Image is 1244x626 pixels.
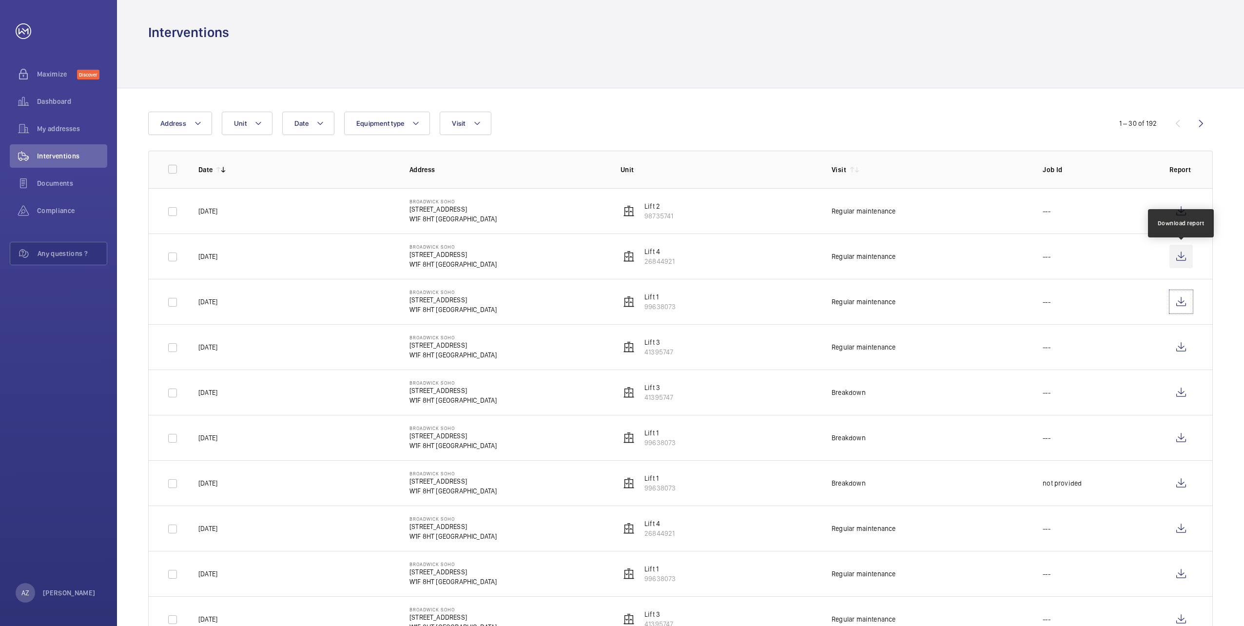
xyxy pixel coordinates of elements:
p: [DATE] [198,433,217,443]
p: --- [1043,569,1050,579]
p: 99638073 [644,483,676,493]
p: 99638073 [644,438,676,448]
span: Any questions ? [38,249,107,258]
img: elevator.svg [623,432,635,444]
span: Equipment type [356,119,405,127]
p: Broadwick Soho [409,606,497,612]
span: Compliance [37,206,107,215]
div: Regular maintenance [832,614,895,624]
span: Dashboard [37,97,107,106]
p: Visit [832,165,846,175]
p: Lift 3 [644,609,673,619]
p: Broadwick Soho [409,561,497,567]
p: W1F 8HT [GEOGRAPHIC_DATA] [409,577,497,587]
p: 41395747 [644,347,673,357]
p: Job Id [1043,165,1154,175]
p: Broadwick Soho [409,198,497,204]
button: Equipment type [344,112,430,135]
p: --- [1043,297,1050,307]
img: elevator.svg [623,387,635,398]
p: 26844921 [644,528,675,538]
p: [PERSON_NAME] [43,588,96,598]
p: W1F 8HT [GEOGRAPHIC_DATA] [409,259,497,269]
p: Broadwick Soho [409,380,497,386]
button: Address [148,112,212,135]
span: Documents [37,178,107,188]
p: Lift 1 [644,564,676,574]
button: Unit [222,112,272,135]
span: My addresses [37,124,107,134]
p: 99638073 [644,574,676,584]
p: [DATE] [198,569,217,579]
img: elevator.svg [623,568,635,580]
span: Address [160,119,186,127]
div: Regular maintenance [832,524,895,533]
div: Regular maintenance [832,342,895,352]
p: --- [1043,614,1050,624]
p: Address [409,165,605,175]
p: [DATE] [198,388,217,397]
p: [DATE] [198,206,217,216]
p: [STREET_ADDRESS] [409,567,497,577]
div: Regular maintenance [832,569,895,579]
p: --- [1043,342,1050,352]
p: --- [1043,524,1050,533]
p: [STREET_ADDRESS] [409,612,497,622]
p: 41395747 [644,392,673,402]
button: Date [282,112,334,135]
p: Lift 4 [644,247,675,256]
p: [STREET_ADDRESS] [409,340,497,350]
div: Breakdown [832,388,866,397]
p: AZ [21,588,29,598]
p: Broadwick Soho [409,470,497,476]
img: elevator.svg [623,613,635,625]
p: 98735741 [644,211,673,221]
img: elevator.svg [623,477,635,489]
span: Unit [234,119,247,127]
p: --- [1043,433,1050,443]
p: Broadwick Soho [409,244,497,250]
p: not provided [1043,478,1082,488]
p: 26844921 [644,256,675,266]
p: --- [1043,252,1050,261]
div: Regular maintenance [832,206,895,216]
img: elevator.svg [623,205,635,217]
img: elevator.svg [623,251,635,262]
div: Download report [1158,219,1205,228]
p: Broadwick Soho [409,516,497,522]
p: [STREET_ADDRESS] [409,386,497,395]
p: [STREET_ADDRESS] [409,250,497,259]
p: [STREET_ADDRESS] [409,476,497,486]
p: Report [1169,165,1193,175]
div: Regular maintenance [832,252,895,261]
p: Lift 1 [644,292,676,302]
span: Interventions [37,151,107,161]
div: 1 – 30 of 192 [1119,118,1157,128]
p: [STREET_ADDRESS] [409,431,497,441]
span: Visit [452,119,465,127]
p: Lift 1 [644,473,676,483]
p: Date [198,165,213,175]
p: --- [1043,388,1050,397]
p: [STREET_ADDRESS] [409,522,497,531]
p: W1F 8HT [GEOGRAPHIC_DATA] [409,486,497,496]
span: Maximize [37,69,77,79]
span: Date [294,119,309,127]
p: Lift 3 [644,337,673,347]
img: elevator.svg [623,341,635,353]
p: [DATE] [198,478,217,488]
p: W1F 8HT [GEOGRAPHIC_DATA] [409,441,497,450]
p: 99638073 [644,302,676,312]
p: --- [1043,206,1050,216]
img: elevator.svg [623,523,635,534]
div: Breakdown [832,433,866,443]
p: [DATE] [198,342,217,352]
p: Lift 1 [644,428,676,438]
p: [DATE] [198,614,217,624]
p: Lift 3 [644,383,673,392]
p: [STREET_ADDRESS] [409,295,497,305]
p: [DATE] [198,252,217,261]
p: W1F 8HT [GEOGRAPHIC_DATA] [409,395,497,405]
h1: Interventions [148,23,229,41]
p: W1F 8HT [GEOGRAPHIC_DATA] [409,305,497,314]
